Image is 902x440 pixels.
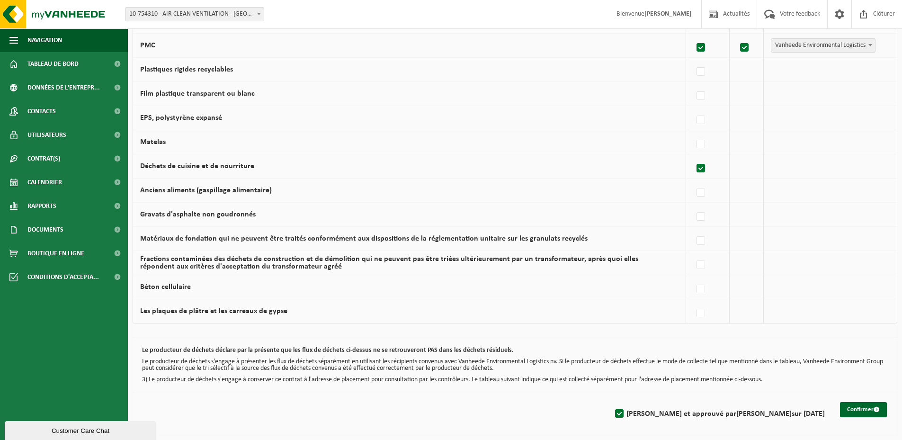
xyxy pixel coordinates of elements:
span: 10-754310 - AIR CLEAN VENTILATION - HALLE [125,7,264,21]
span: Calendrier [27,171,62,194]
label: Gravats d'asphalte non goudronnés [140,211,256,218]
span: Documents [27,218,63,242]
label: [PERSON_NAME] et approuvé par sur [DATE] [613,407,825,421]
label: Matériaux de fondation qui ne peuvent être traités conformément aux dispositions de la réglementa... [140,235,588,242]
span: Rapports [27,194,56,218]
strong: [PERSON_NAME] [736,410,792,418]
span: Contacts [27,99,56,123]
span: Boutique en ligne [27,242,84,265]
span: 10-754310 - AIR CLEAN VENTILATION - HALLE [125,8,264,21]
span: Contrat(s) [27,147,60,171]
label: Béton cellulaire [140,283,191,291]
span: Conditions d'accepta... [27,265,99,289]
span: Navigation [27,28,62,52]
p: 3) Le producteur de déchets s'engage à conserver ce contrat à l'adresse de placement pour consult... [142,377,888,383]
b: Le producteur de déchets déclare par la présente que les flux de déchets ci-dessus ne se retrouve... [142,347,514,354]
span: Vanheede Environmental Logistics [771,39,875,52]
label: Anciens aliments (gaspillage alimentaire) [140,187,272,194]
label: Plastiques rigides recyclables [140,66,233,73]
span: Tableau de bord [27,52,79,76]
span: Utilisateurs [27,123,66,147]
label: Matelas [140,138,166,146]
button: Confirmer [840,402,887,417]
label: PMC [140,42,155,49]
p: Le producteur de déchets s'engage à présenter les flux de déchets séparément en utilisant les réc... [142,359,888,372]
label: Fractions contaminées des déchets de construction et de démolition qui ne peuvent pas être triées... [140,255,638,270]
label: Film plastique transparent ou blanc [140,90,255,98]
label: Les plaques de plâtre et les carreaux de gypse [140,307,287,315]
iframe: chat widget [5,419,158,440]
label: Déchets de cuisine et de nourriture [140,162,254,170]
span: Vanheede Environmental Logistics [771,38,875,53]
span: Données de l'entrepr... [27,76,100,99]
label: EPS, polystyrène expansé [140,114,222,122]
strong: [PERSON_NAME] [644,10,692,18]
